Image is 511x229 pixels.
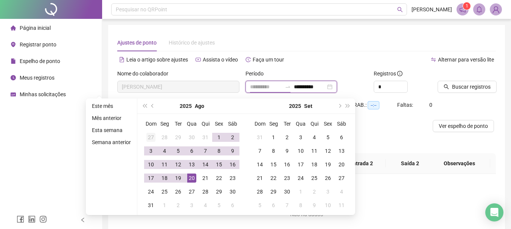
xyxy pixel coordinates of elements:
div: 22 [214,174,224,183]
td: 2025-09-21 [253,171,267,185]
td: 2025-09-09 [280,144,294,158]
span: Buscar registros [452,83,491,91]
li: Semana anterior [89,138,134,147]
div: 23 [283,174,292,183]
button: year panel [180,98,192,114]
th: Qui [199,117,212,131]
td: 2025-09-04 [199,198,212,212]
li: Este mês [89,101,134,111]
td: 2025-09-01 [267,131,280,144]
td: 2025-09-04 [308,131,321,144]
td: 2025-09-06 [226,198,239,212]
td: 2025-09-12 [321,144,335,158]
td: 2025-09-02 [280,131,294,144]
td: 2025-09-29 [267,185,280,198]
div: 3 [187,201,196,210]
span: Registrar ponto [20,41,56,48]
th: Sáb [226,117,239,131]
div: 12 [174,160,183,169]
td: 2025-09-22 [267,171,280,185]
td: 2025-10-01 [294,185,308,198]
td: 2025-08-22 [212,171,226,185]
label: Nome do colaborador [117,69,173,78]
div: 14 [255,160,264,169]
td: 2025-09-26 [321,171,335,185]
div: 17 [296,160,305,169]
div: 30 [283,187,292,196]
div: 5 [214,201,224,210]
span: Espelho de ponto [20,58,60,64]
div: 2 [310,187,319,196]
td: 2025-08-03 [144,144,158,158]
span: Observações [435,159,484,168]
span: Meus registros [20,75,54,81]
div: 10 [296,146,305,155]
td: 2025-09-05 [321,131,335,144]
td: 2025-08-17 [144,171,158,185]
span: 1 [466,3,468,9]
div: 6 [228,201,237,210]
td: 2025-08-21 [199,171,212,185]
div: 16 [283,160,292,169]
td: 2025-08-27 [185,185,199,198]
div: 6 [269,201,278,210]
span: schedule [11,92,16,97]
div: 5 [174,146,183,155]
th: Seg [158,117,171,131]
div: 11 [310,146,319,155]
th: Ter [171,117,185,131]
td: 2025-09-17 [294,158,308,171]
span: Alternar para versão lite [438,57,494,63]
td: 2025-08-18 [158,171,171,185]
div: 28 [201,187,210,196]
th: Seg [267,117,280,131]
td: 2025-09-15 [267,158,280,171]
div: 30 [187,133,196,142]
div: 10 [323,201,332,210]
td: 2025-10-11 [335,198,348,212]
td: 2025-08-14 [199,158,212,171]
span: home [11,25,16,31]
th: Sex [212,117,226,131]
td: 2025-08-31 [144,198,158,212]
td: 2025-09-23 [280,171,294,185]
div: 4 [201,201,210,210]
td: 2025-08-12 [171,158,185,171]
td: 2025-08-25 [158,185,171,198]
td: 2025-09-03 [185,198,199,212]
div: 15 [214,160,224,169]
div: 6 [187,146,196,155]
td: 2025-08-30 [226,185,239,198]
div: 9 [310,201,319,210]
div: 2 [228,133,237,142]
td: 2025-08-15 [212,158,226,171]
div: 20 [187,174,196,183]
td: 2025-07-29 [171,131,185,144]
td: 2025-09-06 [335,131,348,144]
th: Sáb [335,117,348,131]
sup: 1 [463,2,471,10]
td: 2025-07-27 [144,131,158,144]
td: 2025-09-02 [171,198,185,212]
td: 2025-09-14 [253,158,267,171]
td: 2025-09-16 [280,158,294,171]
span: clock-circle [11,75,16,80]
td: 2025-08-10 [144,158,158,171]
div: 29 [269,187,278,196]
span: Assista o vídeo [203,57,238,63]
span: Registros [374,69,402,78]
div: 7 [283,201,292,210]
span: Página inicial [20,25,51,31]
th: Qui [308,117,321,131]
span: Faça um tour [253,57,284,63]
div: 16 [228,160,237,169]
div: 15 [269,160,278,169]
span: to [285,84,291,90]
div: 31 [146,201,155,210]
span: info-circle [397,71,402,76]
div: 11 [160,160,169,169]
th: Ter [280,117,294,131]
td: 2025-10-03 [321,185,335,198]
div: 23 [228,174,237,183]
td: 2025-09-20 [335,158,348,171]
